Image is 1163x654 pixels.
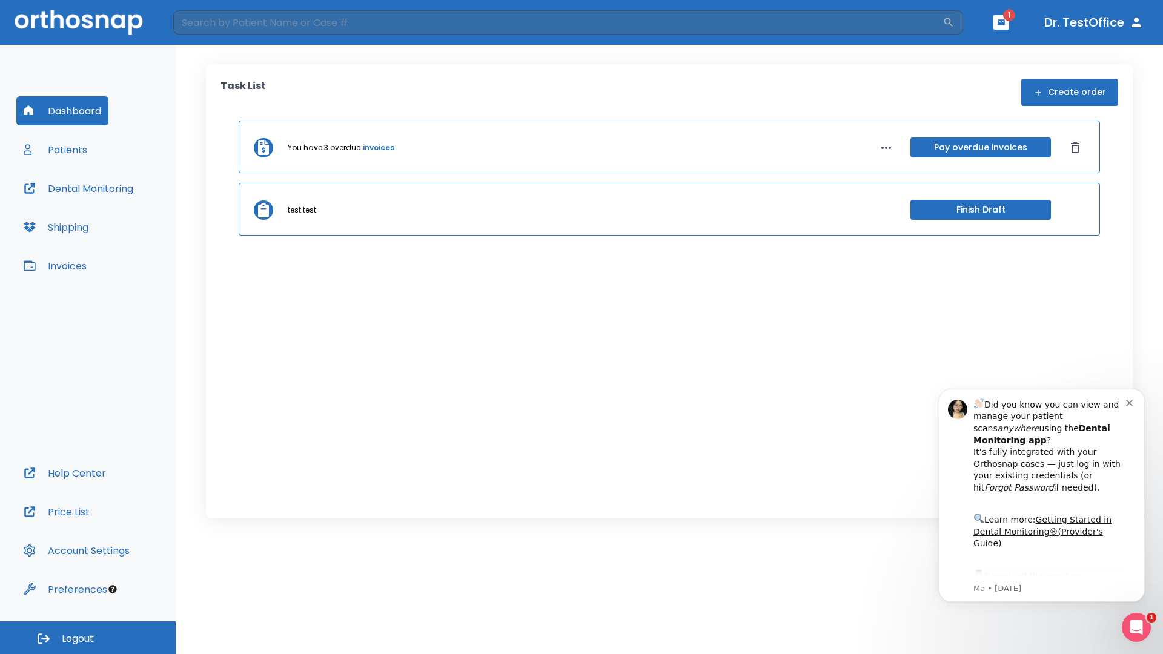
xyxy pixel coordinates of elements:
[16,458,113,487] button: Help Center
[62,632,94,646] span: Logout
[16,497,97,526] button: Price List
[205,26,215,36] button: Dismiss notification
[16,213,96,242] button: Shipping
[1021,79,1118,106] button: Create order
[910,137,1051,157] button: Pay overdue invoices
[16,174,141,203] button: Dental Monitoring
[16,251,94,280] button: Invoices
[1003,9,1015,21] span: 1
[16,96,108,125] button: Dashboard
[1039,12,1148,33] button: Dr. TestOffice
[53,213,205,223] p: Message from Ma, sent 1w ago
[288,205,316,216] p: test test
[173,10,943,35] input: Search by Patient Name or Case #
[16,135,94,164] button: Patients
[53,197,205,259] div: Download the app: | ​ Let us know if you need help getting started!
[1147,613,1156,623] span: 1
[363,142,394,153] a: invoices
[288,142,360,153] p: You have 3 overdue
[16,536,137,565] button: Account Settings
[53,200,161,222] a: App Store
[1122,613,1151,642] iframe: Intercom live chat
[15,10,143,35] img: Orthosnap
[16,575,114,604] button: Preferences
[1065,138,1085,157] button: Dismiss
[220,79,266,106] p: Task List
[921,371,1163,621] iframe: Intercom notifications message
[107,584,118,595] div: Tooltip anchor
[910,200,1051,220] button: Finish Draft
